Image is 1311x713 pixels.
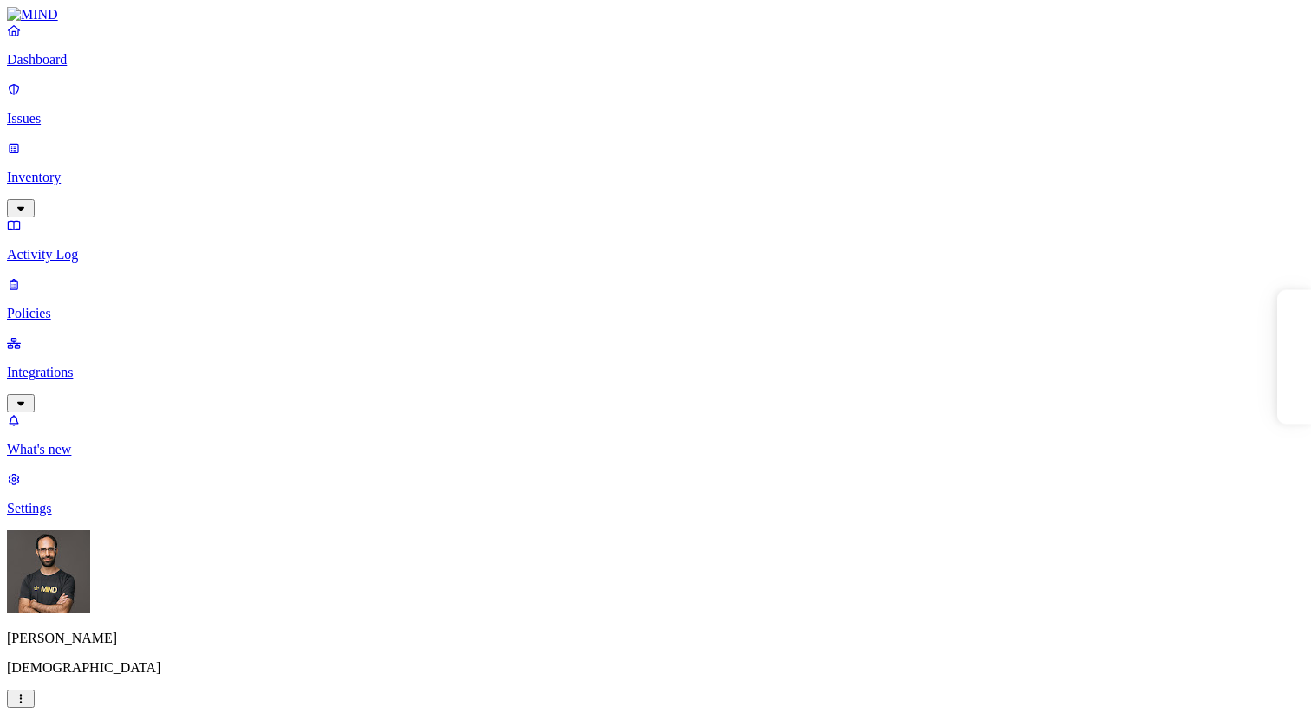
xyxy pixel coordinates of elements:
p: What's new [7,442,1304,457]
p: Settings [7,501,1304,516]
p: Inventory [7,170,1304,185]
p: Integrations [7,365,1304,380]
p: Issues [7,111,1304,126]
p: Policies [7,306,1304,321]
img: MIND [7,7,58,23]
p: Dashboard [7,52,1304,68]
img: Ohad Abarbanel [7,530,90,613]
p: [PERSON_NAME] [7,631,1304,646]
p: Activity Log [7,247,1304,263]
p: [DEMOGRAPHIC_DATA] [7,660,1304,676]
